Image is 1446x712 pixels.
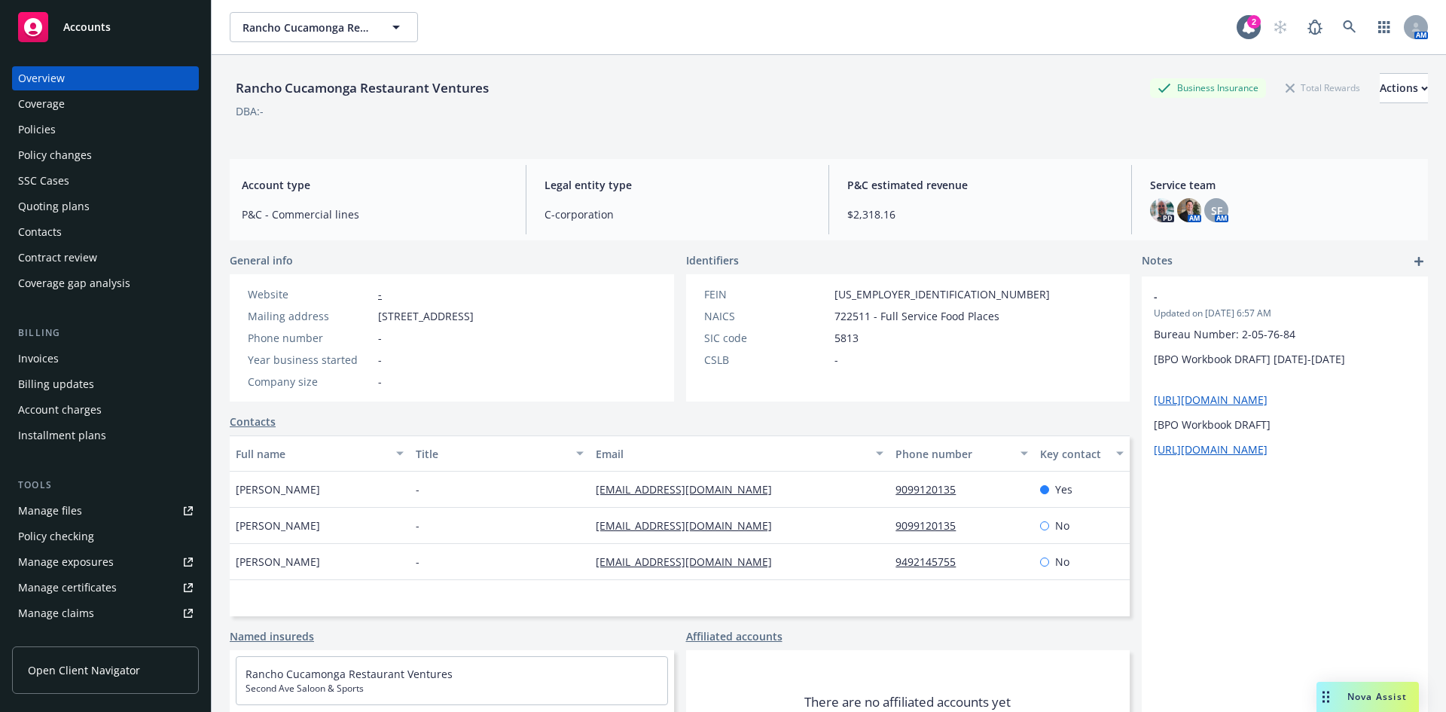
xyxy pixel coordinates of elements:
[248,286,372,302] div: Website
[236,446,387,462] div: Full name
[12,271,199,295] a: Coverage gap analysis
[12,478,199,493] div: Tools
[12,627,199,651] a: Manage BORs
[378,330,382,346] span: -
[1278,78,1368,97] div: Total Rewards
[1040,446,1107,462] div: Key contact
[834,330,859,346] span: 5813
[596,446,867,462] div: Email
[895,446,1011,462] div: Phone number
[18,423,106,448] div: Installment plans
[596,482,784,497] a: [EMAIL_ADDRESS][DOMAIN_NAME]
[704,308,828,324] div: NAICS
[12,398,199,422] a: Account charges
[1247,15,1261,29] div: 2
[12,92,199,116] a: Coverage
[1150,78,1266,97] div: Business Insurance
[18,627,89,651] div: Manage BORs
[416,446,567,462] div: Title
[248,374,372,390] div: Company size
[704,330,828,346] div: SIC code
[1347,690,1407,703] span: Nova Assist
[242,177,508,193] span: Account type
[18,194,90,218] div: Quoting plans
[230,435,410,472] button: Full name
[236,554,320,570] span: [PERSON_NAME]
[378,374,382,390] span: -
[416,554,419,570] span: -
[12,576,199,600] a: Manage certificates
[804,693,1011,711] span: There are no affiliated accounts yet
[1154,289,1377,304] span: -
[230,78,495,98] div: Rancho Cucamonga Restaurant Ventures
[12,325,199,341] div: Billing
[1154,307,1416,320] span: Updated on [DATE] 6:57 AM
[18,601,94,625] div: Manage claims
[889,435,1033,472] button: Phone number
[545,206,810,222] span: C-corporation
[242,206,508,222] span: P&C - Commercial lines
[12,143,199,167] a: Policy changes
[1410,252,1428,270] a: add
[1154,351,1416,367] p: [BPO Workbook DRAFT] [DATE]-[DATE]
[18,118,56,142] div: Policies
[416,518,419,533] span: -
[236,481,320,497] span: [PERSON_NAME]
[28,662,140,678] span: Open Client Navigator
[545,177,810,193] span: Legal entity type
[18,169,69,193] div: SSC Cases
[18,271,130,295] div: Coverage gap analysis
[1034,435,1130,472] button: Key contact
[1265,12,1295,42] a: Start snowing
[704,352,828,368] div: CSLB
[18,499,82,523] div: Manage files
[18,246,97,270] div: Contract review
[18,550,114,574] div: Manage exposures
[18,92,65,116] div: Coverage
[895,482,968,497] a: 9099120135
[248,308,372,324] div: Mailing address
[596,555,784,569] a: [EMAIL_ADDRESS][DOMAIN_NAME]
[686,628,782,644] a: Affiliated accounts
[248,330,372,346] div: Phone number
[246,667,453,681] a: Rancho Cucamonga Restaurant Ventures
[230,252,293,268] span: General info
[12,220,199,244] a: Contacts
[1150,177,1416,193] span: Service team
[1154,417,1416,432] p: [BPO Workbook DRAFT]
[236,518,320,533] span: [PERSON_NAME]
[12,246,199,270] a: Contract review
[230,628,314,644] a: Named insureds
[596,518,784,533] a: [EMAIL_ADDRESS][DOMAIN_NAME]
[243,20,373,35] span: Rancho Cucamonga Restaurant Ventures
[1177,198,1201,222] img: photo
[416,481,419,497] span: -
[18,398,102,422] div: Account charges
[12,6,199,48] a: Accounts
[12,372,199,396] a: Billing updates
[1150,198,1174,222] img: photo
[895,555,968,569] a: 9492145755
[1142,252,1173,270] span: Notes
[12,550,199,574] a: Manage exposures
[1142,277,1428,469] div: -Updated on [DATE] 6:57 AMBureau Number: 2-05-76-84[BPO Workbook DRAFT] [DATE]-[DATE] [URL][DOMAI...
[686,252,739,268] span: Identifiers
[18,220,62,244] div: Contacts
[12,169,199,193] a: SSC Cases
[1380,74,1428,102] div: Actions
[1300,12,1330,42] a: Report a Bug
[18,66,65,90] div: Overview
[834,308,999,324] span: 722511 - Full Service Food Places
[236,103,264,119] div: DBA: -
[12,499,199,523] a: Manage files
[230,414,276,429] a: Contacts
[12,194,199,218] a: Quoting plans
[1369,12,1399,42] a: Switch app
[1055,518,1069,533] span: No
[12,524,199,549] a: Policy checking
[834,286,1050,302] span: [US_EMPLOYER_IDENTIFICATION_NUMBER]
[834,352,838,368] span: -
[895,518,968,533] a: 9099120135
[12,423,199,448] a: Installment plans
